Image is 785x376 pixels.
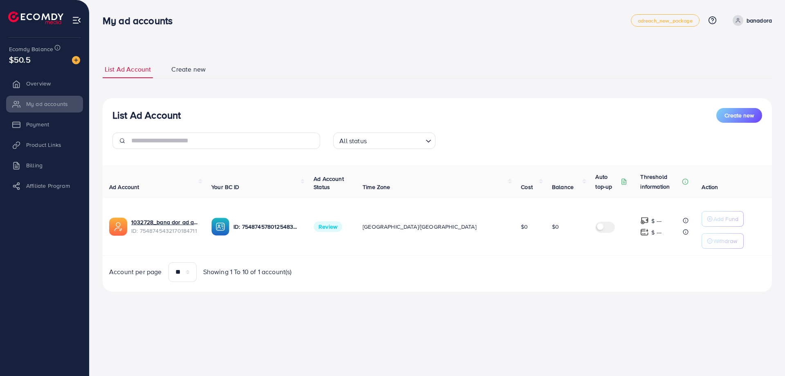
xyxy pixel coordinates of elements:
[552,223,559,231] span: $0
[233,222,301,232] p: ID: 7548745780125483025
[203,267,292,277] span: Showing 1 To 10 of 1 account(s)
[713,214,738,224] p: Add Fund
[702,211,744,227] button: Add Fund
[724,111,754,119] span: Create new
[131,227,198,235] span: ID: 7548745432170184711
[363,223,476,231] span: [GEOGRAPHIC_DATA]/[GEOGRAPHIC_DATA]
[716,108,762,123] button: Create new
[171,65,206,74] span: Create new
[640,216,649,225] img: top-up amount
[8,11,63,24] img: logo
[713,236,737,246] p: Withdraw
[72,16,81,25] img: menu
[9,45,53,53] span: Ecomdy Balance
[595,172,619,191] p: Auto top-up
[651,216,662,226] p: $ ---
[314,175,344,191] span: Ad Account Status
[702,233,744,249] button: Withdraw
[631,14,700,27] a: adreach_new_package
[211,218,229,236] img: ic-ba-acc.ded83a64.svg
[651,227,662,237] p: $ ---
[521,223,528,231] span: $0
[314,221,342,232] span: Review
[638,18,693,23] span: adreach_new_package
[109,218,127,236] img: ic-ads-acc.e4c84228.svg
[109,267,162,277] span: Account per page
[105,65,151,74] span: List Ad Account
[369,133,422,147] input: Search for option
[338,135,368,147] span: All status
[747,16,772,25] p: banadora
[112,109,181,121] h3: List Ad Account
[640,228,649,236] img: top-up amount
[9,54,31,65] span: $50.5
[333,133,435,149] div: Search for option
[729,15,772,26] a: banadora
[521,183,533,191] span: Cost
[363,183,390,191] span: Time Zone
[72,56,80,64] img: image
[131,218,198,235] div: <span class='underline'>1032728_bana dor ad account 1_1757579407255</span></br>7548745432170184711
[131,218,198,226] a: 1032728_bana dor ad account 1_1757579407255
[109,183,139,191] span: Ad Account
[640,172,680,191] p: Threshold information
[552,183,574,191] span: Balance
[702,183,718,191] span: Action
[211,183,240,191] span: Your BC ID
[103,15,179,27] h3: My ad accounts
